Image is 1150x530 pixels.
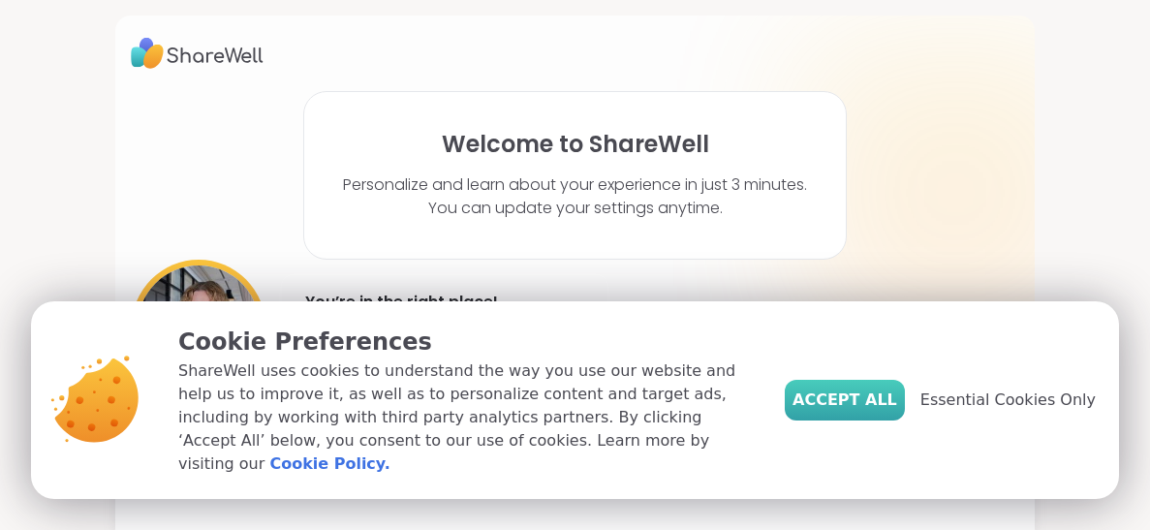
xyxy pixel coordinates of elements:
[178,359,754,476] p: ShareWell uses cookies to understand the way you use our website and help us to improve it, as we...
[785,380,905,421] button: Accept All
[132,260,265,393] img: User image
[793,389,897,412] span: Accept All
[305,287,584,318] h4: You’re in the right place!
[178,325,754,359] p: Cookie Preferences
[269,452,389,476] a: Cookie Policy.
[131,31,264,76] img: ShareWell Logo
[442,131,709,158] h1: Welcome to ShareWell
[343,173,807,220] p: Personalize and learn about your experience in just 3 minutes. You can update your settings anytime.
[920,389,1096,412] span: Essential Cookies Only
